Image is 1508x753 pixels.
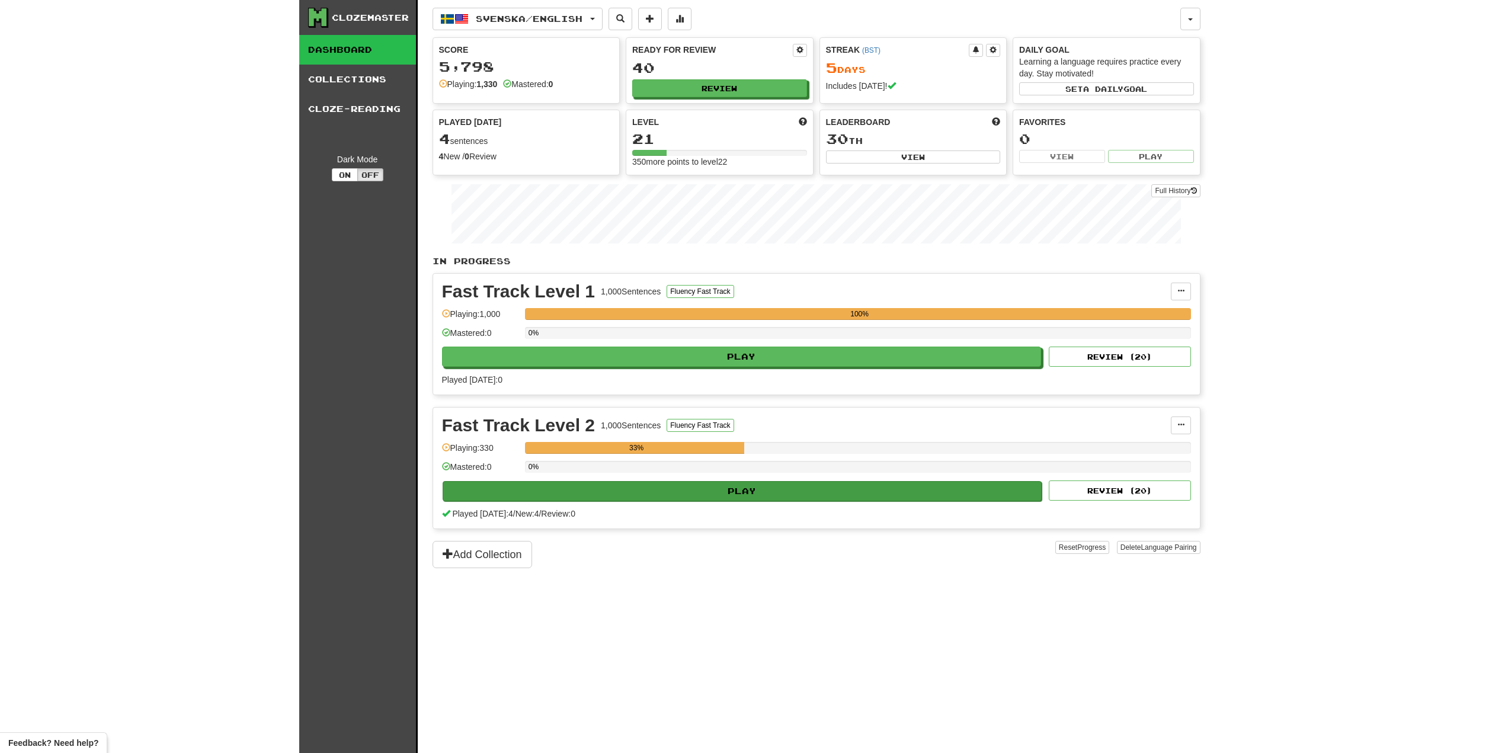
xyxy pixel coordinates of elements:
[357,168,383,181] button: Off
[632,132,807,146] div: 21
[601,419,661,431] div: 1,000 Sentences
[1108,150,1194,163] button: Play
[439,150,614,162] div: New / Review
[439,44,614,56] div: Score
[632,79,807,97] button: Review
[529,442,745,454] div: 33%
[549,79,553,89] strong: 0
[332,12,409,24] div: Clozemaster
[439,132,614,147] div: sentences
[433,541,532,568] button: Add Collection
[632,60,807,75] div: 40
[826,59,837,76] span: 5
[442,327,519,347] div: Mastered: 0
[826,60,1001,76] div: Day s
[308,153,407,165] div: Dark Mode
[541,509,575,518] span: Review: 0
[299,65,416,94] a: Collections
[667,419,734,432] button: Fluency Fast Track
[433,255,1200,267] p: In Progress
[1019,150,1105,163] button: View
[442,375,502,384] span: Played [DATE]: 0
[503,78,553,90] div: Mastered:
[442,442,519,462] div: Playing: 330
[601,286,661,297] div: 1,000 Sentences
[529,308,1191,320] div: 100%
[443,481,1042,501] button: Play
[826,150,1001,164] button: View
[476,14,582,24] span: Svenska / English
[826,80,1001,92] div: Includes [DATE]!
[516,509,539,518] span: New: 4
[826,132,1001,147] div: th
[826,130,849,147] span: 30
[513,509,516,518] span: /
[8,737,98,749] span: Open feedback widget
[1117,541,1200,554] button: DeleteLanguage Pairing
[439,59,614,74] div: 5,798
[439,152,444,161] strong: 4
[299,35,416,65] a: Dashboard
[668,8,691,30] button: More stats
[442,283,595,300] div: Fast Track Level 1
[332,168,358,181] button: On
[439,78,498,90] div: Playing:
[799,116,807,128] span: Score more points to level up
[1083,85,1123,93] span: a daily
[638,8,662,30] button: Add sentence to collection
[1019,116,1194,128] div: Favorites
[433,8,603,30] button: Svenska/English
[439,130,450,147] span: 4
[539,509,541,518] span: /
[452,509,513,518] span: Played [DATE]: 4
[1055,541,1109,554] button: ResetProgress
[862,46,881,55] a: (BST)
[442,308,519,328] div: Playing: 1,000
[1151,184,1200,197] a: Full History
[1019,56,1194,79] div: Learning a language requires practice every day. Stay motivated!
[632,44,793,56] div: Ready for Review
[476,79,497,89] strong: 1,330
[465,152,469,161] strong: 0
[632,156,807,168] div: 350 more points to level 22
[667,285,734,298] button: Fluency Fast Track
[1049,347,1191,367] button: Review (20)
[632,116,659,128] span: Level
[442,461,519,480] div: Mastered: 0
[992,116,1000,128] span: This week in points, UTC
[826,116,891,128] span: Leaderboard
[1077,543,1106,552] span: Progress
[439,116,502,128] span: Played [DATE]
[1019,132,1194,146] div: 0
[1049,480,1191,501] button: Review (20)
[299,94,416,124] a: Cloze-Reading
[442,416,595,434] div: Fast Track Level 2
[1019,44,1194,56] div: Daily Goal
[1019,82,1194,95] button: Seta dailygoal
[442,347,1042,367] button: Play
[609,8,632,30] button: Search sentences
[1141,543,1196,552] span: Language Pairing
[826,44,969,56] div: Streak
